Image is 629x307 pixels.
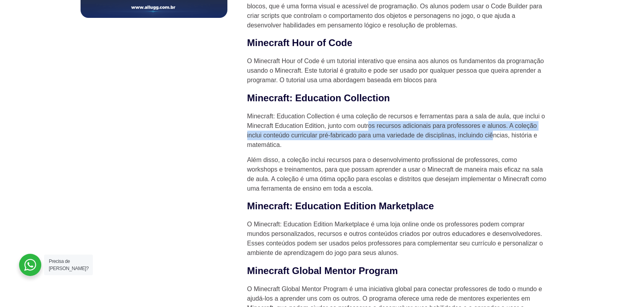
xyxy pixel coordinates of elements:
[247,220,549,258] p: O Minecraft: Education Edition Marketplace é uma loja online onde os professores podem comprar mu...
[247,36,549,50] h3: Minecraft Hour of Code
[247,199,549,213] h3: Minecraft: Education Edition Marketplace
[247,56,549,85] p: O Minecraft Hour of Code é um tutorial interativo que ensina aos alunos os fundamentos da program...
[49,259,88,271] span: Precisa de [PERSON_NAME]?
[247,155,549,193] p: Além disso, a coleção inclui recursos para o desenvolvimento profissional de professores, como wo...
[247,91,549,105] h3: Minecraft: Education Collection
[589,269,629,307] iframe: Chat Widget
[247,264,549,278] h3: Minecraft Global Mentor Program
[247,112,549,150] p: Minecraft: Education Collection é uma coleção de recursos e ferramentas para a sala de aula, que ...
